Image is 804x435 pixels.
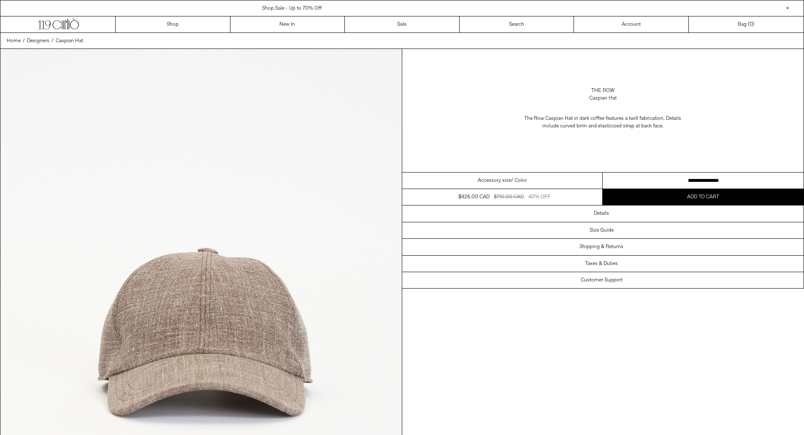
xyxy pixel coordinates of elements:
[579,244,623,250] h3: Shipping & Returns
[750,21,753,28] span: 0
[591,87,615,95] a: The Row
[56,37,83,45] a: Caspian Hat
[494,193,524,201] div: $710.00 CAD
[589,95,617,102] div: Caspian Hat
[603,189,804,205] button: Add to cart
[458,193,490,201] div: $426.00 CAD
[511,177,527,184] span: / Color
[581,277,623,283] h3: Customer Support
[7,38,21,44] span: Home
[585,261,618,267] h3: Taxes & Duties
[56,38,83,44] span: Caspian Hat
[478,177,511,184] span: Accessory size
[116,16,230,32] a: Shop
[594,211,609,216] h3: Details
[345,16,460,32] a: Sale
[230,16,345,32] a: New In
[51,37,54,45] span: /
[518,111,687,134] p: The Row Caspian Hat in dark coffee features a twill fabrication. Details include curved brim and el
[262,5,322,12] a: Shop Sale - Up to 70% Off
[27,38,49,44] span: Designers
[27,37,49,45] a: Designers
[750,21,754,28] span: )
[687,194,719,200] span: Add to cart
[689,16,804,32] a: Bag ()
[7,37,21,45] a: Home
[590,227,614,233] h3: Size Guide
[602,123,663,130] span: asticized strap at back face.
[528,193,550,201] div: 40% OFF
[460,16,574,32] a: Search
[574,16,689,32] a: Account
[23,37,25,45] span: /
